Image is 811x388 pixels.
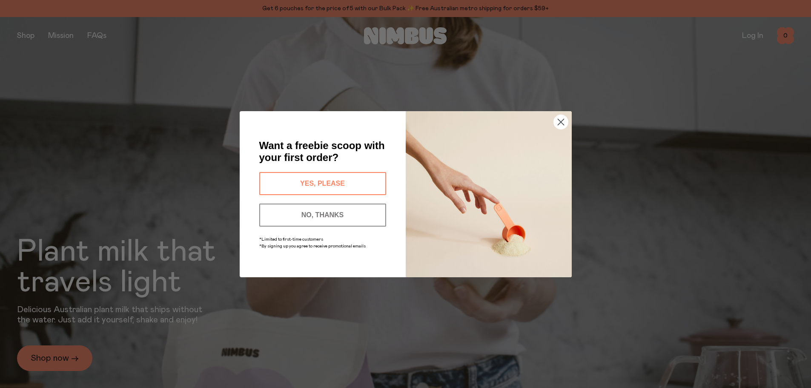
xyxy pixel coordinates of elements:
button: YES, PLEASE [259,172,386,195]
span: *Limited to first-time customers [259,237,323,241]
span: *By signing up you agree to receive promotional emails [259,244,366,248]
button: NO, THANKS [259,204,386,227]
img: c0d45117-8e62-4a02-9742-374a5db49d45.jpeg [406,111,572,277]
span: Want a freebie scoop with your first order? [259,140,385,163]
button: Close dialog [553,115,568,129]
